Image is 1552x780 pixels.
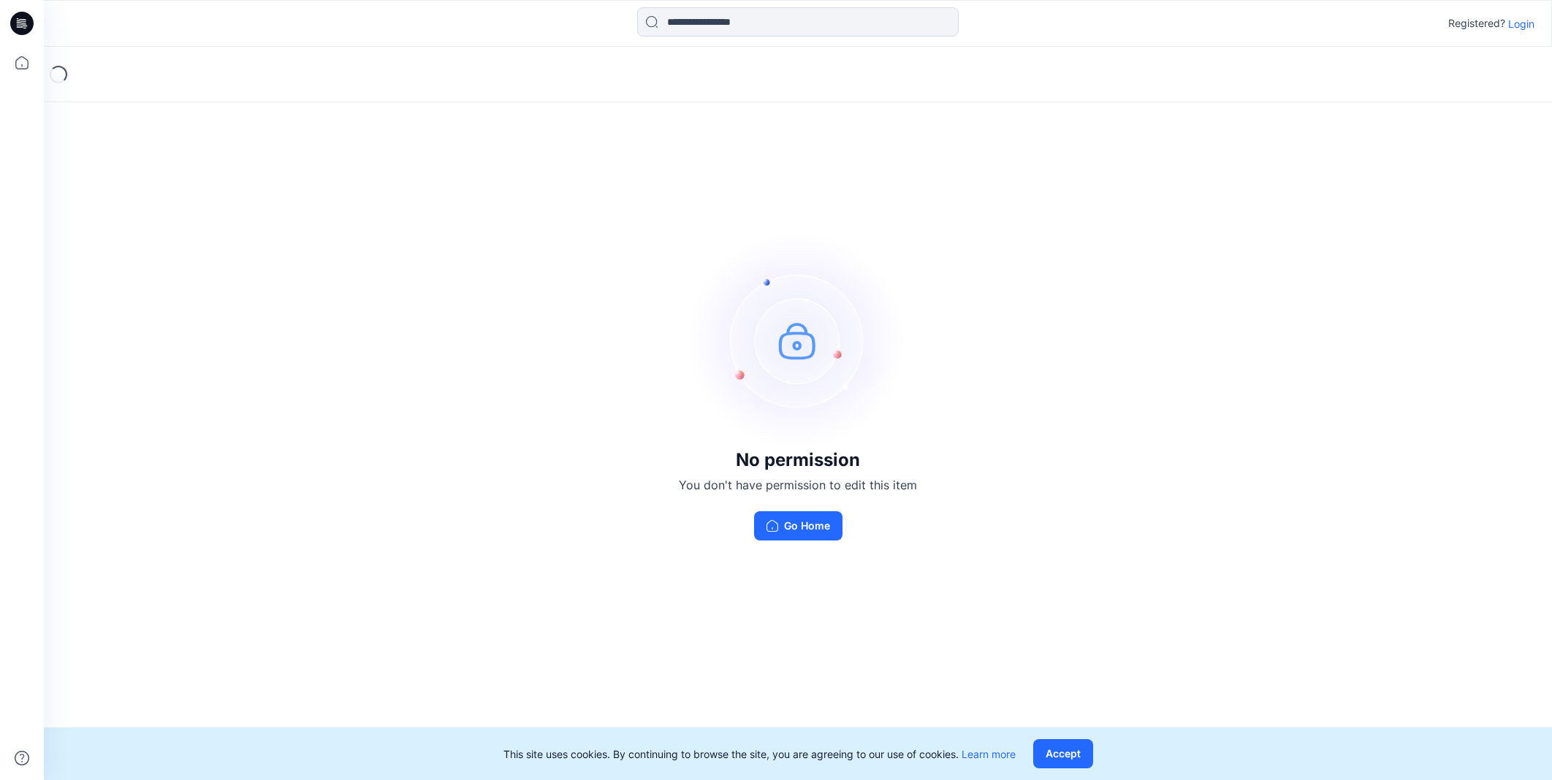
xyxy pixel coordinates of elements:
p: Registered? [1448,15,1505,32]
p: This site uses cookies. By continuing to browse the site, you are agreeing to our use of cookies. [503,746,1016,762]
button: Accept [1033,739,1093,768]
p: Login [1508,16,1534,31]
p: You don't have permission to edit this item [679,476,917,494]
a: Learn more [962,748,1016,760]
h3: No permission [679,450,917,470]
button: Go Home [754,511,842,540]
img: no-perm.svg [688,231,908,450]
